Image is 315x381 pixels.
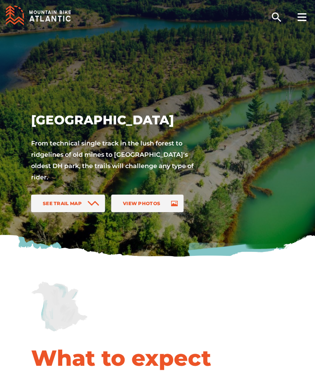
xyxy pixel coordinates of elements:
h1: [GEOGRAPHIC_DATA] [31,112,284,128]
ion-icon: search [270,11,283,23]
span: See Trail Map [43,200,82,206]
p: From technical single track in the lush forest to ridgelines of old mines to [GEOGRAPHIC_DATA]'s ... [31,138,194,183]
h2: What to expect [31,344,284,372]
a: View Photos [111,195,184,212]
a: See Trail Map [31,195,105,212]
span: View Photos [123,200,160,206]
